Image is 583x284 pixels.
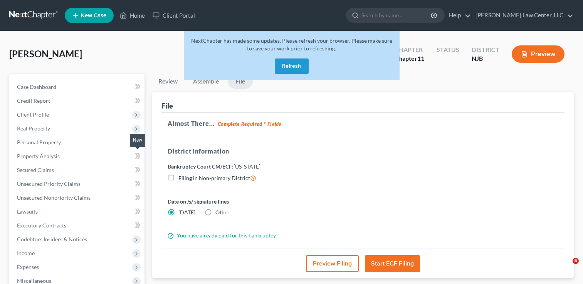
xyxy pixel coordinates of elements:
span: Property Analysis [17,153,60,159]
a: Help [445,8,471,22]
a: Review [152,74,184,89]
a: Case Dashboard [11,80,144,94]
div: New [130,134,145,147]
a: Credit Report [11,94,144,108]
span: Case Dashboard [17,84,56,90]
span: 5 [573,258,579,264]
a: Client Portal [149,8,199,22]
iframe: Intercom live chat [557,258,575,276]
span: Credit Report [17,97,50,104]
span: Lawsuits [17,208,38,215]
span: Secured Claims [17,167,54,173]
span: Client Profile [17,111,49,118]
span: 11 [417,55,424,62]
h5: Almost There... [168,119,558,128]
span: Miscellaneous [17,277,51,284]
strong: Complete Required * Fields [218,121,281,127]
a: Secured Claims [11,163,144,177]
label: Date on /s/ signature lines [168,197,318,205]
div: You have already paid for this bankruptcy. [164,232,480,239]
span: [US_STATE] [234,163,260,170]
span: Other [215,209,230,216]
a: Unsecured Priority Claims [11,177,144,191]
a: Home [116,8,149,22]
a: Executory Contracts [11,219,144,232]
button: Start ECF Filing [365,255,420,272]
div: District [472,45,499,54]
div: NJB [472,54,499,63]
span: Unsecured Nonpriority Claims [17,194,91,201]
span: Personal Property [17,139,61,145]
div: Chapter [395,45,424,54]
span: Income [17,250,35,256]
input: Search by name... [361,8,432,22]
span: Unsecured Priority Claims [17,180,81,187]
label: Bankruptcy Court CM/ECF: [168,162,260,170]
span: New Case [81,13,106,18]
h5: District Information [168,147,476,156]
div: File [161,101,173,110]
button: Preview [512,45,565,63]
span: [PERSON_NAME] [9,48,82,59]
span: NextChapter has made some updates. Please refresh your browser. Please make sure to save your wor... [191,37,392,52]
span: Real Property [17,125,50,132]
span: [DATE] [178,209,195,216]
span: Expenses [17,264,39,270]
button: Refresh [275,58,309,74]
a: Lawsuits [11,205,144,219]
button: Preview Filing [306,255,359,272]
span: Filing in Non-primary District [178,175,250,181]
a: [PERSON_NAME] Law Center, LLC [472,8,573,22]
a: Unsecured Nonpriority Claims [11,191,144,205]
span: Codebtors Insiders & Notices [17,236,87,242]
div: Chapter [395,54,424,63]
span: Executory Contracts [17,222,66,229]
div: Status [437,45,459,54]
a: Property Analysis [11,149,144,163]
